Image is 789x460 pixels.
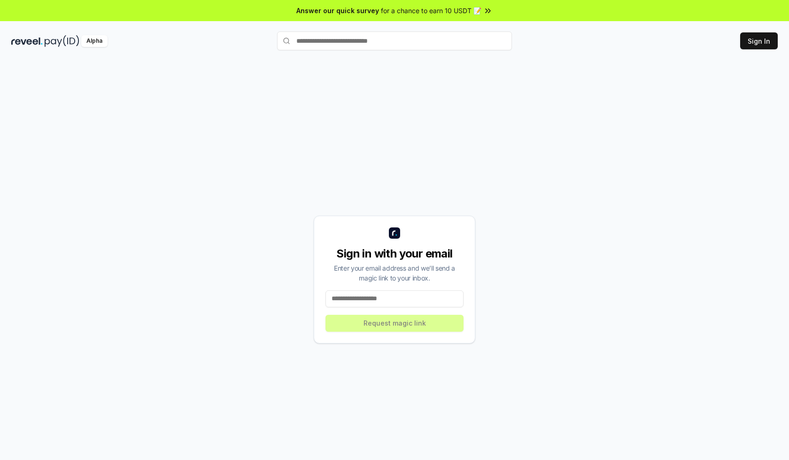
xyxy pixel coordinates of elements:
[740,32,778,49] button: Sign In
[325,263,464,283] div: Enter your email address and we’ll send a magic link to your inbox.
[81,35,108,47] div: Alpha
[11,35,43,47] img: reveel_dark
[296,6,379,16] span: Answer our quick survey
[381,6,481,16] span: for a chance to earn 10 USDT 📝
[325,246,464,261] div: Sign in with your email
[389,227,400,239] img: logo_small
[45,35,79,47] img: pay_id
